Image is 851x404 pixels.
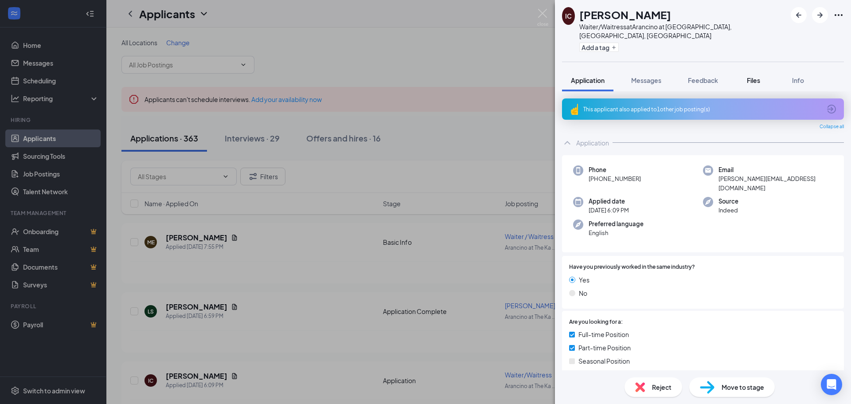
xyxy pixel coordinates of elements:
span: Yes [579,275,589,285]
span: Preferred language [589,220,644,228]
span: Messages [631,76,661,84]
span: English [589,228,644,237]
svg: ArrowLeftNew [793,10,804,20]
span: Full-time Position [578,329,629,339]
svg: ArrowRight [815,10,825,20]
svg: Plus [611,45,617,50]
span: Move to stage [722,382,764,392]
div: This applicant also applied to 1 other job posting(s) [583,106,821,113]
div: IC [565,12,572,20]
span: Applied date [589,197,629,206]
span: Indeed [718,206,738,215]
span: [PHONE_NUMBER] [589,174,641,183]
div: Application [576,138,609,147]
button: PlusAdd a tag [579,43,619,52]
span: Email [718,165,833,174]
button: ArrowLeftNew [791,7,807,23]
h1: [PERSON_NAME] [579,7,671,22]
span: Info [792,76,804,84]
svg: Ellipses [833,10,844,20]
span: Have you previously worked in the same industry? [569,263,695,271]
span: Feedback [688,76,718,84]
span: Reject [652,382,671,392]
button: ArrowRight [812,7,828,23]
div: Waiter/Waitress at Arancino at [GEOGRAPHIC_DATA], [GEOGRAPHIC_DATA], [GEOGRAPHIC_DATA] [579,22,786,40]
span: [DATE] 6:09 PM [589,206,629,215]
svg: ChevronUp [562,137,573,148]
svg: ArrowCircle [826,104,837,114]
span: No [579,288,587,298]
span: Are you looking for a: [569,318,623,326]
span: Seasonal Position [578,356,630,366]
span: Files [747,76,760,84]
span: [PERSON_NAME][EMAIL_ADDRESS][DOMAIN_NAME] [718,174,833,192]
span: Collapse all [820,123,844,130]
span: Phone [589,165,641,174]
div: Open Intercom Messenger [821,374,842,395]
span: Part-time Position [578,343,631,353]
span: Source [718,197,738,206]
span: Application [571,76,605,84]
